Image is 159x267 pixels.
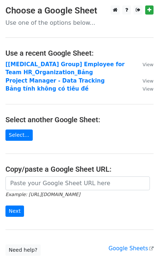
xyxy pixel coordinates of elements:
[108,245,154,252] a: Google Sheets
[135,61,154,68] a: View
[5,115,154,124] h4: Select another Google Sheet:
[135,77,154,84] a: View
[143,86,154,92] small: View
[5,19,154,27] p: Use one of the options below...
[5,5,154,16] h3: Choose a Google Sheet
[5,77,105,84] a: Project Manager - Data Tracking
[5,165,154,174] h4: Copy/paste a Google Sheet URL:
[5,206,24,217] input: Next
[5,192,80,197] small: Example: [URL][DOMAIN_NAME]
[135,85,154,92] a: View
[143,78,154,84] small: View
[5,49,154,57] h4: Use a recent Google Sheet:
[5,61,124,76] a: [[MEDICAL_DATA] Group] Employee for Team HR_Organization_Bảng
[143,62,154,67] small: View
[5,129,33,141] a: Select...
[5,176,150,190] input: Paste your Google Sheet URL here
[5,85,88,92] a: Bảng tính không có tiêu đề
[5,244,41,256] a: Need help?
